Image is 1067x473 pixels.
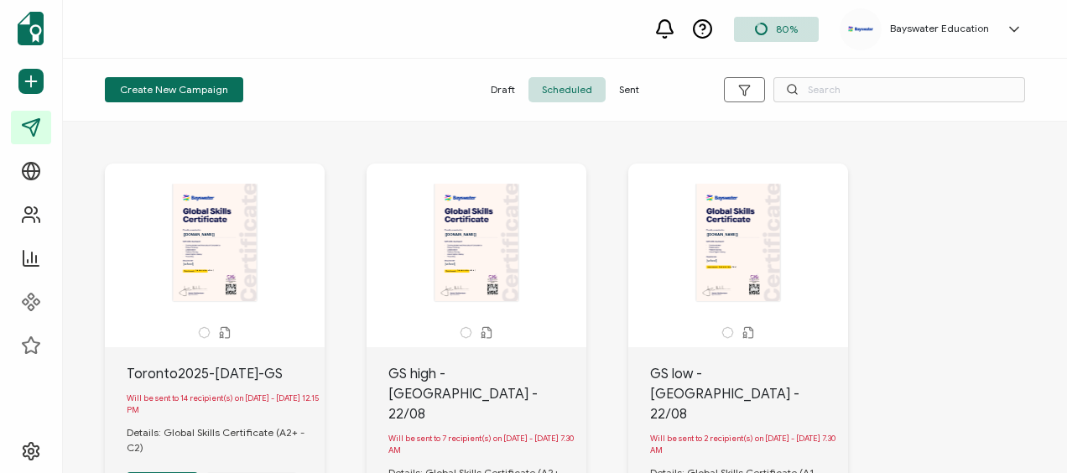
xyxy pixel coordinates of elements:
[388,364,586,424] div: GS high - [GEOGRAPHIC_DATA] - 22/08
[127,425,325,455] div: Details: Global Skills Certificate (A2+ - C2)
[127,364,325,384] div: Toronto2025-[DATE]-GS
[18,12,44,45] img: sertifier-logomark-colored.svg
[127,393,319,415] span: Will be sent to 14 recipient(s) on [DATE] - [DATE] 12.15 PM
[388,434,574,455] span: Will be sent to 7 recipient(s) on [DATE] - [DATE] 7.30 AM
[105,77,243,102] button: Create New Campaign
[776,23,798,35] span: 80%
[650,364,848,424] div: GS low - [GEOGRAPHIC_DATA] - 22/08
[477,77,528,102] span: Draft
[773,77,1025,102] input: Search
[606,77,653,102] span: Sent
[120,85,228,95] span: Create New Campaign
[650,434,835,455] span: Will be sent to 2 recipient(s) on [DATE] - [DATE] 7.30 AM
[890,23,989,34] h5: Bayswater Education
[528,77,606,102] span: Scheduled
[848,26,873,32] img: e421b917-46e4-4ebc-81ec-125abdc7015c.png
[983,392,1067,473] iframe: Chat Widget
